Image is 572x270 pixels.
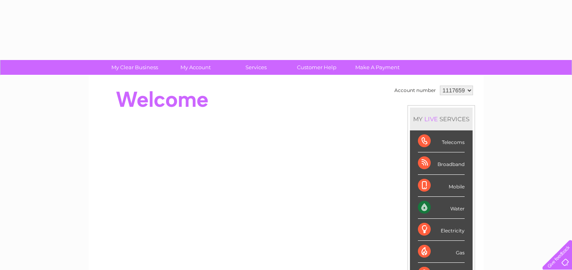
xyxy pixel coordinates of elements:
a: My Account [162,60,228,75]
a: Make A Payment [344,60,410,75]
div: LIVE [423,115,439,123]
div: Broadband [418,152,465,174]
div: Water [418,197,465,219]
div: Telecoms [418,130,465,152]
a: My Clear Business [102,60,168,75]
div: Gas [418,241,465,263]
td: Account number [392,84,438,97]
a: Services [223,60,289,75]
div: Mobile [418,175,465,197]
div: MY SERVICES [410,108,473,130]
div: Electricity [418,219,465,241]
a: Customer Help [284,60,350,75]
